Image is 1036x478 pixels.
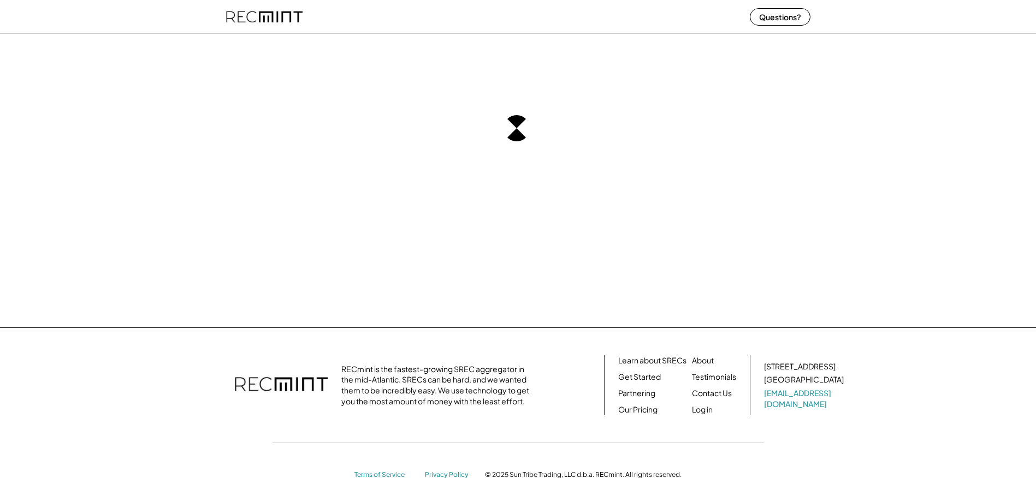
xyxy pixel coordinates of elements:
div: [GEOGRAPHIC_DATA] [764,374,844,385]
a: [EMAIL_ADDRESS][DOMAIN_NAME] [764,388,846,409]
button: Questions? [750,8,810,26]
a: Learn about SRECs [618,355,686,366]
img: recmint-logotype%403x%20%281%29.jpeg [226,2,303,31]
a: Our Pricing [618,404,658,415]
div: RECmint is the fastest-growing SREC aggregator in the mid-Atlantic. SRECs can be hard, and we wan... [341,364,535,407]
a: Testimonials [692,372,736,383]
a: Contact Us [692,388,732,399]
a: About [692,355,714,366]
a: Partnering [618,388,655,399]
a: Log in [692,404,713,415]
a: Get Started [618,372,661,383]
img: recmint-logotype%403x.png [235,366,328,404]
div: [STREET_ADDRESS] [764,361,836,372]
